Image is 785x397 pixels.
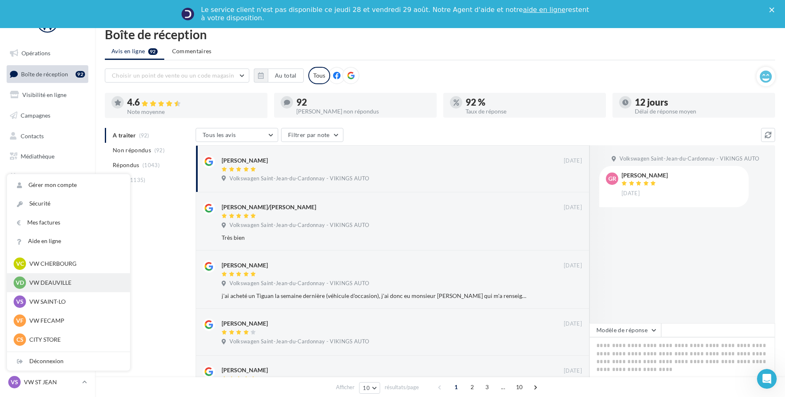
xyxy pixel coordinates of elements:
[564,262,582,269] span: [DATE]
[16,298,24,306] span: VS
[7,194,130,213] a: Sécurité
[172,47,212,55] span: Commentaires
[308,67,330,84] div: Tous
[222,292,528,300] div: j'ai acheté un Tiguan la semaine dernière (véhicule d'occasion), j'ai donc eu monsieur [PERSON_NA...
[5,45,90,62] a: Opérations
[11,378,18,386] span: VS
[466,98,599,107] div: 92 %
[222,366,268,374] div: [PERSON_NAME]
[222,319,268,328] div: [PERSON_NAME]
[608,175,616,183] span: Gr
[229,338,369,345] span: Volkswagen Saint-Jean-du-Cardonnay - VIKINGS AUTO
[229,222,369,229] span: Volkswagen Saint-Jean-du-Cardonnay - VIKINGS AUTO
[5,216,90,241] a: Campagnes DataOnDemand
[76,71,85,78] div: 92
[21,132,44,139] span: Contacts
[449,380,463,394] span: 1
[196,128,278,142] button: Tous les avis
[203,131,236,138] span: Tous les avis
[113,146,151,154] span: Non répondus
[466,109,599,114] div: Taux de réponse
[142,162,160,168] span: (1043)
[635,109,768,114] div: Délai de réponse moyen
[268,69,304,83] button: Au total
[5,189,90,213] a: PLV et print personnalisable
[112,72,234,79] span: Choisir un point de vente ou un code magasin
[201,6,591,22] div: Le service client n'est pas disponible ce jeudi 28 et vendredi 29 août. Notre Agent d'aide et not...
[523,6,565,14] a: aide en ligne
[5,128,90,145] a: Contacts
[296,98,430,107] div: 92
[363,385,370,391] span: 10
[5,107,90,124] a: Campagnes
[16,260,24,268] span: VC
[757,369,777,389] iframe: Intercom live chat
[5,65,90,83] a: Boîte de réception92
[385,383,419,391] span: résultats/page
[113,161,140,169] span: Répondus
[21,50,50,57] span: Opérations
[296,109,430,114] div: [PERSON_NAME] non répondus
[564,367,582,375] span: [DATE]
[5,168,90,186] a: Calendrier
[29,298,120,306] p: VW SAINT-LO
[635,98,768,107] div: 12 jours
[564,320,582,328] span: [DATE]
[769,7,778,12] div: Fermer
[5,86,90,104] a: Visibilité en ligne
[127,98,261,107] div: 4.6
[359,382,380,394] button: 10
[222,156,268,165] div: [PERSON_NAME]
[466,380,479,394] span: 2
[21,153,54,160] span: Médiathèque
[622,190,640,197] span: [DATE]
[564,157,582,165] span: [DATE]
[336,383,355,391] span: Afficher
[229,280,369,287] span: Volkswagen Saint-Jean-du-Cardonnay - VIKINGS AUTO
[254,69,304,83] button: Au total
[21,173,48,180] span: Calendrier
[589,323,661,337] button: Modèle de réponse
[21,70,68,77] span: Boîte de réception
[622,173,668,178] div: [PERSON_NAME]
[564,204,582,211] span: [DATE]
[181,7,194,21] img: Profile image for Service-Client
[7,213,130,232] a: Mes factures
[480,380,494,394] span: 3
[29,279,120,287] p: VW DEAUVILLE
[16,317,24,325] span: VF
[22,91,66,98] span: Visibilité en ligne
[222,261,268,269] div: [PERSON_NAME]
[222,203,316,211] div: [PERSON_NAME]/[PERSON_NAME]
[222,234,528,242] div: Très bien
[29,260,120,268] p: VW CHERBOURG
[17,336,24,344] span: CS
[7,374,88,390] a: VS VW ST JEAN
[229,175,369,182] span: Volkswagen Saint-Jean-du-Cardonnay - VIKINGS AUTO
[24,378,79,386] p: VW ST JEAN
[619,155,759,163] span: Volkswagen Saint-Jean-du-Cardonnay - VIKINGS AUTO
[154,147,165,154] span: (92)
[16,279,24,287] span: VD
[7,352,130,371] div: Déconnexion
[513,380,526,394] span: 10
[105,28,775,40] div: Boîte de réception
[29,317,120,325] p: VW FECAMP
[7,176,130,194] a: Gérer mon compte
[5,148,90,165] a: Médiathèque
[7,232,130,250] a: Aide en ligne
[21,112,50,119] span: Campagnes
[29,336,120,344] p: CITY STORE
[128,177,146,183] span: (1135)
[281,128,343,142] button: Filtrer par note
[105,69,249,83] button: Choisir un point de vente ou un code magasin
[127,109,261,115] div: Note moyenne
[497,380,510,394] span: ...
